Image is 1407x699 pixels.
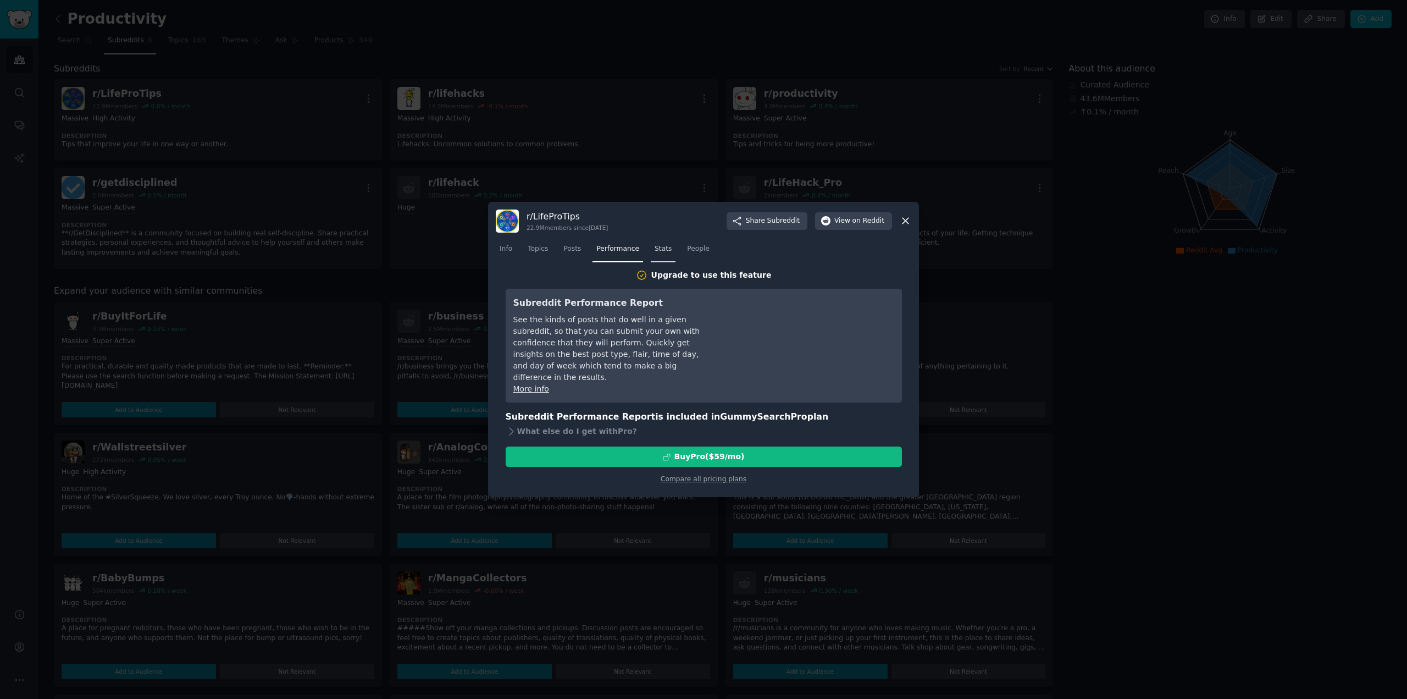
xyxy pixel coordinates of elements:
span: Posts [563,244,581,254]
span: Performance [596,244,639,254]
div: See the kinds of posts that do well in a given subreddit, so that you can submit your own with co... [513,314,714,383]
span: Stats [655,244,672,254]
button: Viewon Reddit [815,212,892,230]
a: Performance [592,240,643,263]
h3: Subreddit Performance Report is included in plan [506,410,902,424]
a: More info [513,384,549,393]
div: What else do I get with Pro ? [506,423,902,439]
iframe: YouTube video player [729,296,894,379]
div: Upgrade to use this feature [651,269,772,281]
div: Buy Pro ($ 59 /mo ) [674,451,745,463]
span: Subreddit [767,216,800,226]
h3: Subreddit Performance Report [513,296,714,310]
span: on Reddit [852,216,884,226]
span: Share [746,216,800,226]
a: Topics [524,240,552,263]
button: BuyPro($59/mo) [506,447,902,467]
a: People [683,240,713,263]
span: Topics [528,244,548,254]
span: Info [500,244,512,254]
span: View [834,216,884,226]
span: GummySearch Pro [720,411,807,422]
h3: r/ LifeProTips [527,211,608,222]
a: Posts [560,240,585,263]
div: 22.9M members since [DATE] [527,224,608,232]
a: Compare all pricing plans [661,475,746,483]
span: People [687,244,710,254]
button: ShareSubreddit [727,212,807,230]
img: LifeProTips [496,210,519,233]
a: Stats [651,240,675,263]
a: Info [496,240,516,263]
